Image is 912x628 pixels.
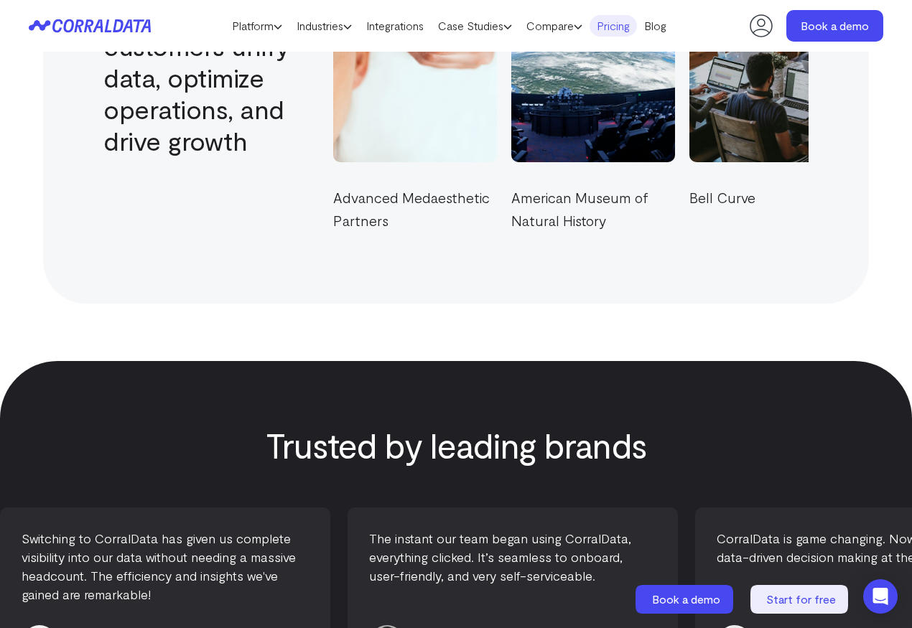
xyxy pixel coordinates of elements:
[590,15,637,37] a: Pricing
[681,186,844,209] p: Bell Curve
[431,15,519,37] a: Case Studies
[362,529,649,585] p: The instant our team began using CorralData, everything clicked. It’s seamless to onboard, user-f...
[637,15,674,37] a: Blog
[503,186,666,232] p: American Museum of Natural History
[325,186,488,232] p: Advanced Medaesthetic Partners
[186,426,727,464] h3: Trusted by leading brands
[225,15,289,37] a: Platform
[652,592,720,606] span: Book a demo
[359,15,431,37] a: Integrations
[786,10,883,42] a: Book a demo
[289,15,359,37] a: Industries
[863,579,898,614] div: Open Intercom Messenger
[766,592,836,606] span: Start for free
[750,585,851,614] a: Start for free
[636,585,736,614] a: Book a demo
[519,15,590,37] a: Compare
[14,529,302,604] p: Switching to CorralData has given us complete visibility into our data without needing a massive ...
